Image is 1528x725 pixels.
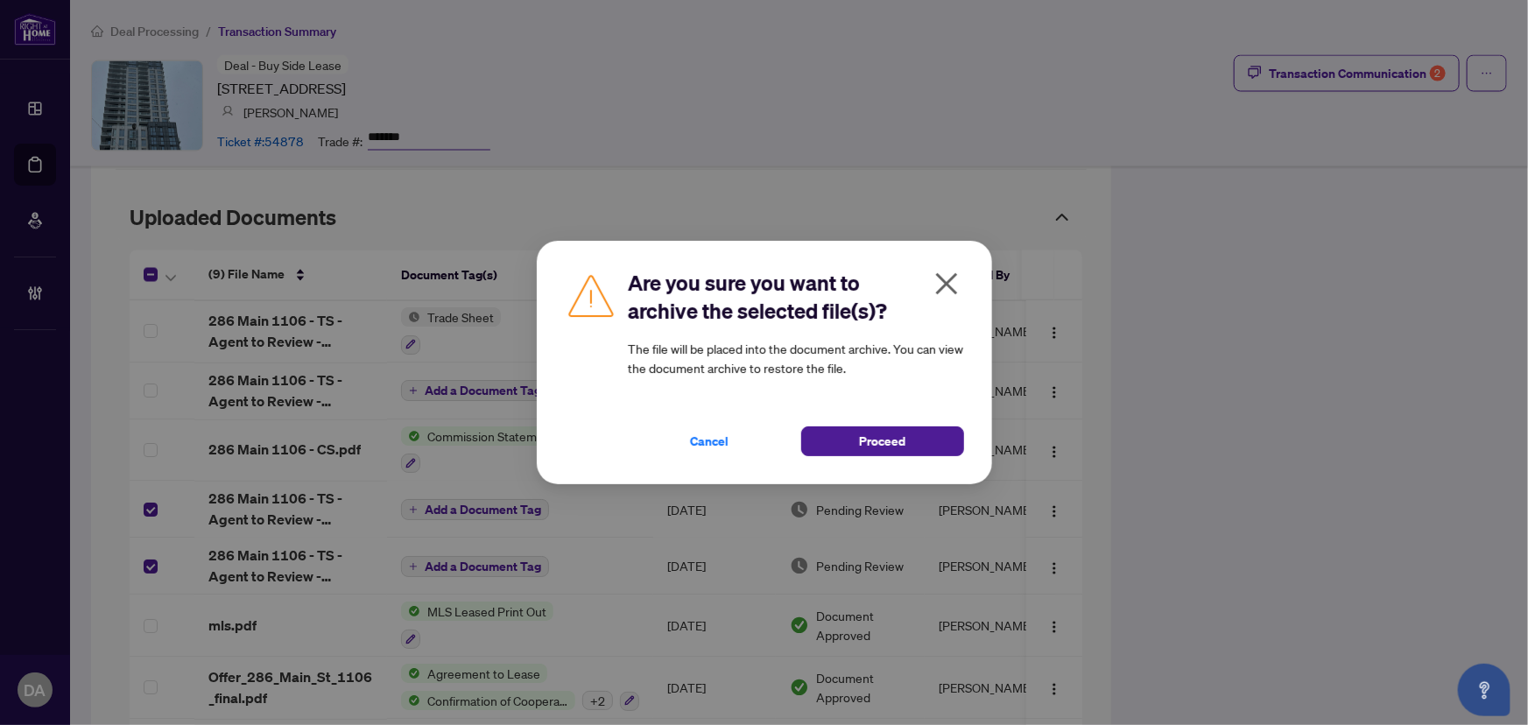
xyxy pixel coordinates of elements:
article: The file will be placed into the document archive. You can view the document archive to restore t... [628,339,964,377]
button: Proceed [801,426,964,456]
span: close [933,270,961,298]
button: Cancel [628,426,791,456]
img: Caution Icon [565,269,617,321]
span: Proceed [859,427,905,455]
button: Open asap [1458,664,1510,716]
span: Cancel [690,427,729,455]
h2: Are you sure you want to archive the selected file(s)? [628,269,964,325]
